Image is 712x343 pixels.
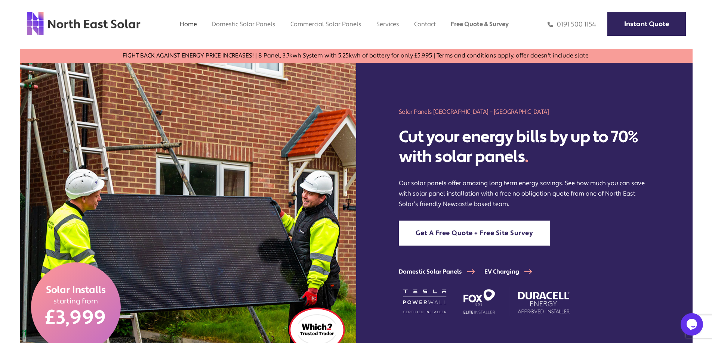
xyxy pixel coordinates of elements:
a: Get A Free Quote + Free Site Survey [399,221,550,246]
a: Domestic Solar Panels [212,20,275,28]
a: Instant Quote [607,12,686,36]
img: phone icon [548,20,553,29]
a: Free Quote & Survey [451,20,509,28]
a: Contact [414,20,436,28]
a: Commercial Solar Panels [290,20,361,28]
span: . [525,146,528,167]
a: 0191 500 1154 [548,20,596,29]
img: north east solar logo [26,11,141,36]
span: £3,999 [45,306,106,330]
span: starting from [53,296,98,306]
h1: Solar Panels [GEOGRAPHIC_DATA] – [GEOGRAPHIC_DATA] [399,107,650,116]
a: Domestic Solar Panels [399,268,484,275]
h2: Cut your energy bills by up to 70% with solar panels [399,127,650,167]
a: EV Charging [484,268,542,275]
a: Home [180,20,197,28]
a: Services [376,20,399,28]
span: Solar Installs [46,284,106,297]
p: Our solar panels offer amazing long term energy savings. See how much you can save with solar pan... [399,178,650,209]
iframe: chat widget [681,313,705,336]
